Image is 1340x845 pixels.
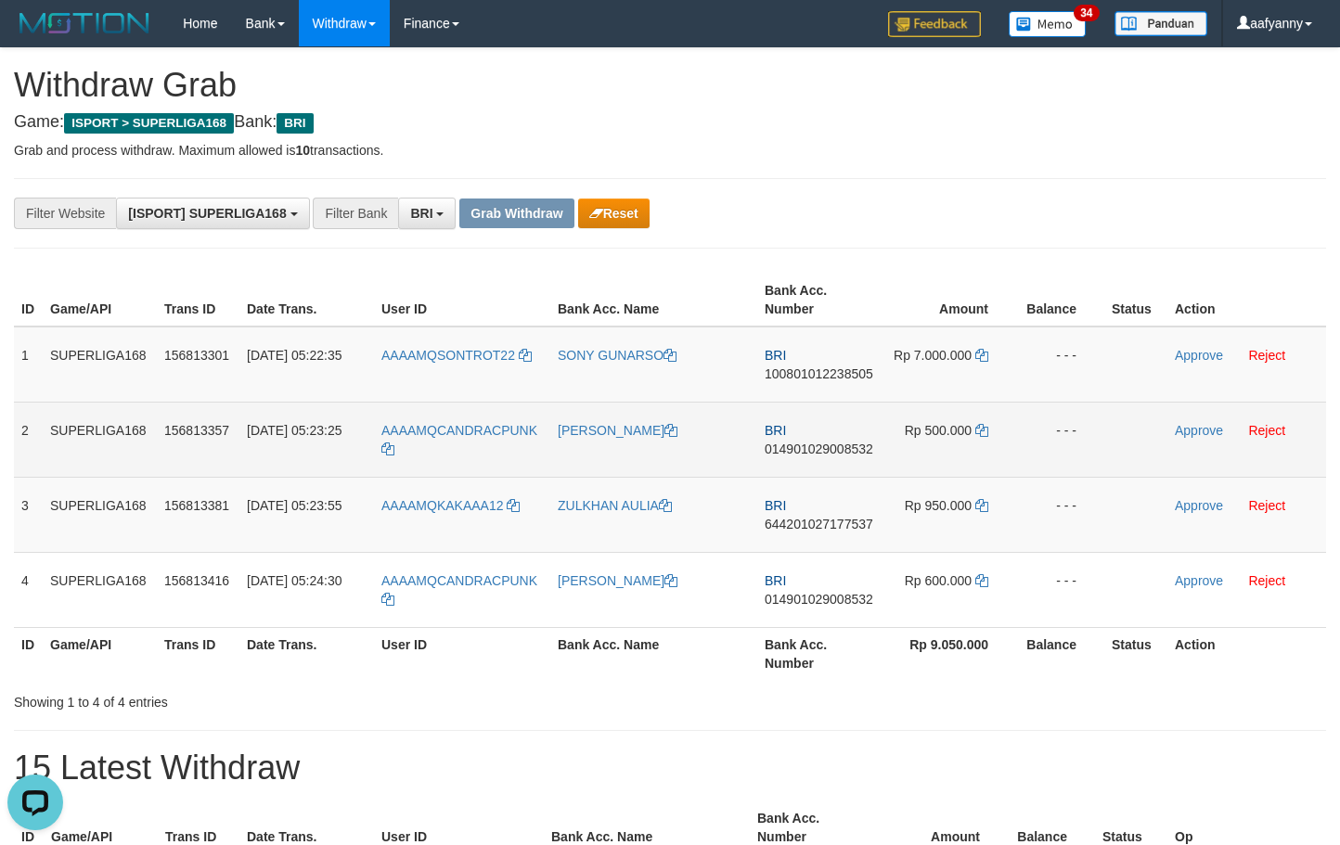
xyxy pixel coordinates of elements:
th: Bank Acc. Number [757,274,884,326]
span: AAAAMQCANDRACPUNK [381,573,537,588]
th: Balance [1016,627,1104,680]
td: 3 [14,477,43,552]
a: Approve [1175,348,1223,363]
span: 156813357 [164,423,229,438]
span: BRI [765,423,786,438]
img: Feedback.jpg [888,11,981,37]
span: AAAAMQCANDRACPUNK [381,423,537,438]
a: ZULKHAN AULIA [558,498,672,513]
a: Approve [1175,498,1223,513]
th: Date Trans. [239,627,374,680]
a: Approve [1175,573,1223,588]
th: Bank Acc. Name [550,274,757,326]
span: BRI [765,573,786,588]
span: [ISPORT] SUPERLIGA168 [128,206,286,221]
a: AAAAMQCANDRACPUNK [381,423,537,456]
th: Trans ID [157,274,239,326]
td: SUPERLIGA168 [43,477,157,552]
th: Status [1104,627,1167,680]
button: [ISPORT] SUPERLIGA168 [116,198,309,229]
h1: Withdraw Grab [14,67,1326,104]
span: ISPORT > SUPERLIGA168 [64,113,234,134]
span: Copy 100801012238505 to clipboard [765,366,873,381]
div: Filter Bank [313,198,398,229]
td: - - - [1016,477,1104,552]
td: - - - [1016,552,1104,627]
a: Reject [1248,348,1285,363]
th: Game/API [43,627,157,680]
a: Reject [1248,423,1285,438]
button: BRI [398,198,456,229]
button: Grab Withdraw [459,198,573,228]
h4: Game: Bank: [14,113,1326,132]
a: [PERSON_NAME] [558,423,677,438]
th: Action [1167,627,1326,680]
th: Action [1167,274,1326,326]
td: 1 [14,326,43,403]
td: SUPERLIGA168 [43,326,157,403]
span: Copy 014901029008532 to clipboard [765,592,873,607]
th: Balance [1016,274,1104,326]
span: Copy 644201027177537 to clipboard [765,517,873,531]
td: 4 [14,552,43,627]
a: Copy 500000 to clipboard [975,423,988,438]
img: panduan.png [1115,11,1207,36]
button: Reset [578,198,650,228]
a: Copy 7000000 to clipboard [975,348,988,363]
div: Filter Website [14,198,116,229]
span: Rp 500.000 [905,423,972,438]
th: User ID [374,274,550,326]
a: AAAAMQKAKAAA12 [381,498,520,513]
th: Rp 9.050.000 [884,627,1016,680]
th: ID [14,627,43,680]
p: Grab and process withdraw. Maximum allowed is transactions. [14,141,1326,160]
td: - - - [1016,402,1104,477]
th: Bank Acc. Number [757,627,884,680]
span: AAAAMQSONTROT22 [381,348,515,363]
img: Button%20Memo.svg [1009,11,1087,37]
h1: 15 Latest Withdraw [14,749,1326,787]
span: 156813416 [164,573,229,588]
img: MOTION_logo.png [14,9,155,37]
th: Bank Acc. Name [550,627,757,680]
span: [DATE] 05:23:25 [247,423,341,438]
span: BRI [410,206,432,221]
a: Copy 600000 to clipboard [975,573,988,588]
div: Showing 1 to 4 of 4 entries [14,685,545,711]
th: ID [14,274,43,326]
span: 156813301 [164,348,229,363]
span: Copy 014901029008532 to clipboard [765,442,873,456]
a: AAAAMQSONTROT22 [381,348,532,363]
span: [DATE] 05:24:30 [247,573,341,588]
a: Reject [1248,498,1285,513]
span: [DATE] 05:23:55 [247,498,341,513]
a: Reject [1248,573,1285,588]
td: - - - [1016,326,1104,403]
th: Game/API [43,274,157,326]
a: SONY GUNARSO [558,348,676,363]
span: 34 [1074,5,1099,21]
th: Date Trans. [239,274,374,326]
th: User ID [374,627,550,680]
th: Status [1104,274,1167,326]
span: [DATE] 05:22:35 [247,348,341,363]
span: Rp 600.000 [905,573,972,588]
td: SUPERLIGA168 [43,402,157,477]
a: Approve [1175,423,1223,438]
a: [PERSON_NAME] [558,573,677,588]
span: 156813381 [164,498,229,513]
span: BRI [765,498,786,513]
td: 2 [14,402,43,477]
td: SUPERLIGA168 [43,552,157,627]
th: Amount [884,274,1016,326]
span: Rp 950.000 [905,498,972,513]
a: AAAAMQCANDRACPUNK [381,573,537,607]
th: Trans ID [157,627,239,680]
a: Copy 950000 to clipboard [975,498,988,513]
span: BRI [277,113,313,134]
strong: 10 [295,143,310,158]
span: Rp 7.000.000 [894,348,972,363]
span: AAAAMQKAKAAA12 [381,498,504,513]
button: Open LiveChat chat widget [7,7,63,63]
span: BRI [765,348,786,363]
